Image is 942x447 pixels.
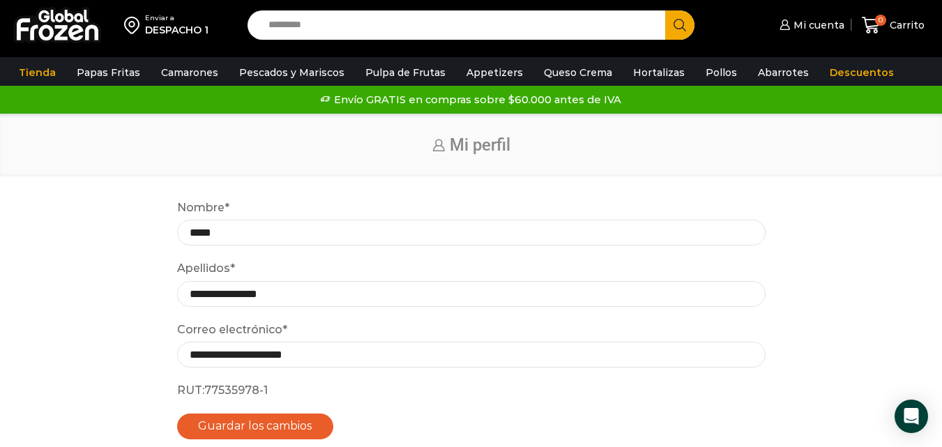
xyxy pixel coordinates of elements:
button: Guardar los cambios [177,414,334,439]
img: address-field-icon.svg [124,13,145,37]
a: Pescados y Mariscos [232,59,351,86]
span: Mi cuenta [790,18,844,32]
label: Apellidos [177,259,235,278]
label: Correo electrónico [177,321,287,339]
label: RUT: [177,381,204,400]
a: Pollos [699,59,744,86]
span: Carrito [886,18,925,32]
div: Enviar a [145,13,208,23]
a: Appetizers [459,59,530,86]
span: Mi perfil [450,135,510,155]
a: 0 Carrito [858,9,928,42]
a: Tienda [12,59,63,86]
a: Queso Crema [537,59,619,86]
a: Mi cuenta [776,11,844,39]
div: Open Intercom Messenger [895,400,928,433]
a: Papas Fritas [70,59,147,86]
button: Search button [665,10,694,40]
p: 77535978-1 [177,381,766,400]
a: Hortalizas [626,59,692,86]
a: Abarrotes [751,59,816,86]
a: Pulpa de Frutas [358,59,453,86]
a: Descuentos [823,59,901,86]
a: Camarones [154,59,225,86]
label: Nombre [177,199,229,217]
div: DESPACHO 1 [145,23,208,37]
span: 0 [875,15,886,26]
